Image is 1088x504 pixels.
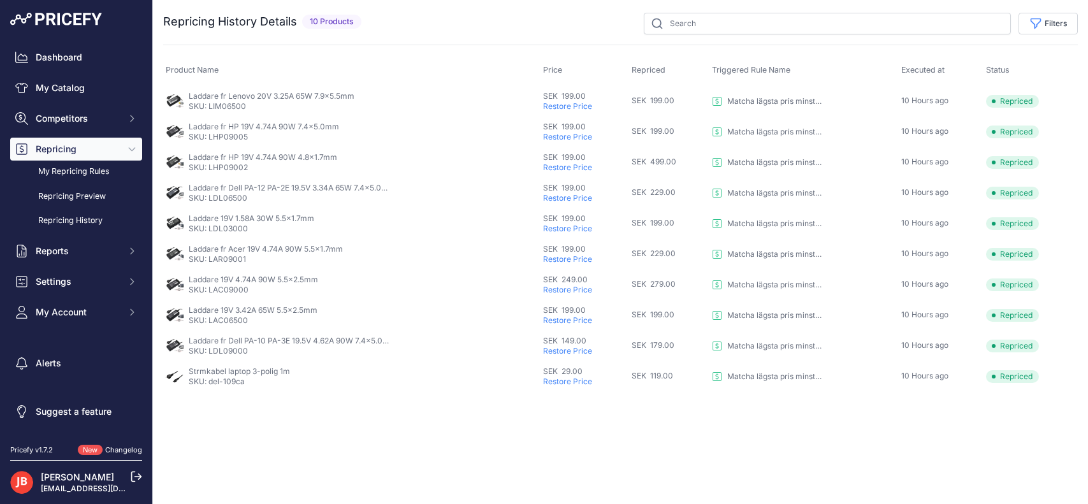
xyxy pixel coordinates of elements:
[36,112,119,125] span: Competitors
[712,371,823,382] a: Matcha lägsta pris minst 20% TB
[189,254,343,264] p: SKU: LAR09001
[36,275,119,288] span: Settings
[986,95,1039,108] span: Repriced
[632,96,674,105] span: SEK 199.00
[189,132,339,142] p: SKU: LHP09005
[986,65,1010,75] span: Status
[986,217,1039,230] span: Repriced
[632,371,673,380] span: SEK 119.00
[632,65,665,75] span: Repriced
[10,400,142,423] a: Suggest a feature
[712,65,790,75] span: Triggered Rule Name
[10,270,142,293] button: Settings
[986,278,1039,291] span: Repriced
[712,219,823,229] a: Matcha lägsta pris minst 20% TB
[901,248,948,258] span: 10 Hours ago
[543,193,626,203] p: Restore Price
[10,185,142,208] a: Repricing Preview
[189,377,290,387] p: SKU: del-109ca
[901,65,945,75] span: Executed at
[986,370,1039,383] span: Repriced
[727,188,823,198] p: Matcha lägsta pris minst 20% TB
[10,107,142,130] button: Competitors
[189,285,318,295] p: SKU: LAC09000
[10,445,53,456] div: Pricefy v1.7.2
[543,275,588,285] span: SEK 249.00
[901,310,948,319] span: 10 Hours ago
[10,138,142,161] button: Repricing
[644,13,1011,34] input: Search
[712,341,823,351] a: Matcha lägsta pris minst 20% TB
[189,183,393,193] p: Laddare fr Dell PA-12 PA-2E 19.5V 3.34A 65W 7.4x5.0mm
[543,162,626,173] p: Restore Price
[727,249,823,259] p: Matcha lägsta pris minst 20% TB
[543,91,586,101] span: SEK 199.00
[727,96,823,106] p: Matcha lägsta pris minst 20% TB
[543,254,626,264] p: Restore Price
[543,183,586,193] span: SEK 199.00
[302,15,361,29] span: 10 Products
[10,240,142,263] button: Reports
[901,96,948,105] span: 10 Hours ago
[712,127,823,137] a: Matcha lägsta pris minst 20% TB
[189,162,337,173] p: SKU: LHP09002
[163,13,297,31] h2: Repricing History Details
[727,371,823,382] p: Matcha lägsta pris minst 20% TB
[712,310,823,320] a: Matcha lägsta pris minst 20% TB
[166,65,219,75] span: Product Name
[10,76,142,99] a: My Catalog
[10,161,142,183] a: My Repricing Rules
[543,224,626,234] p: Restore Price
[712,249,823,259] a: Matcha lägsta pris minst 20% TB
[543,377,626,387] p: Restore Price
[10,46,142,429] nav: Sidebar
[36,306,119,319] span: My Account
[986,309,1039,322] span: Repriced
[727,310,823,320] p: Matcha lägsta pris minst 20% TB
[105,445,142,454] a: Changelog
[901,340,948,350] span: 10 Hours ago
[901,218,948,227] span: 10 Hours ago
[10,210,142,232] a: Repricing History
[632,218,674,227] span: SEK 199.00
[189,275,318,285] p: Laddare 19V 4.74A 90W 5.5x2.5mm
[632,157,676,166] span: SEK 499.00
[10,301,142,324] button: My Account
[712,188,823,198] a: Matcha lägsta pris minst 20% TB
[632,279,676,289] span: SEK 279.00
[986,187,1039,199] span: Repriced
[78,445,103,456] span: New
[727,280,823,290] p: Matcha lägsta pris minst 20% TB
[189,366,290,377] p: Strmkabel laptop 3-polig 1m
[901,279,948,289] span: 10 Hours ago
[632,126,674,136] span: SEK 199.00
[10,46,142,69] a: Dashboard
[543,122,586,132] span: SEK 199.00
[632,310,674,319] span: SEK 199.00
[632,248,676,258] span: SEK 229.00
[189,224,314,234] p: SKU: LDL03000
[189,305,317,315] p: Laddare 19V 3.42A 65W 5.5x2.5mm
[986,156,1039,169] span: Repriced
[901,187,948,197] span: 10 Hours ago
[901,157,948,166] span: 10 Hours ago
[712,96,823,106] a: Matcha lägsta pris minst 20% TB
[189,336,393,346] p: Laddare fr Dell PA-10 PA-3E 19.5V 4.62A 90W 7.4x5.0mm
[189,91,354,101] p: Laddare fr Lenovo 20V 3.25A 65W 7.9x5.5mm
[712,280,823,290] a: Matcha lägsta pris minst 20% TB
[727,341,823,351] p: Matcha lägsta pris minst 20% TB
[543,132,626,142] p: Restore Price
[727,219,823,229] p: Matcha lägsta pris minst 20% TB
[727,157,823,168] p: Matcha lägsta pris minst 20% TB
[901,126,948,136] span: 10 Hours ago
[189,346,393,356] p: SKU: LDL09000
[41,472,114,482] a: [PERSON_NAME]
[1019,13,1078,34] button: Filters
[189,152,337,162] p: Laddare fr HP 19V 4.74A 90W 4.8x1.7mm
[543,285,626,295] p: Restore Price
[189,213,314,224] p: Laddare 19V 1.58A 30W 5.5x1.7mm
[543,336,586,346] span: SEK 149.00
[10,13,102,25] img: Pricefy Logo
[543,101,626,112] p: Restore Price
[189,244,343,254] p: Laddare fr Acer 19V 4.74A 90W 5.5x1.7mm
